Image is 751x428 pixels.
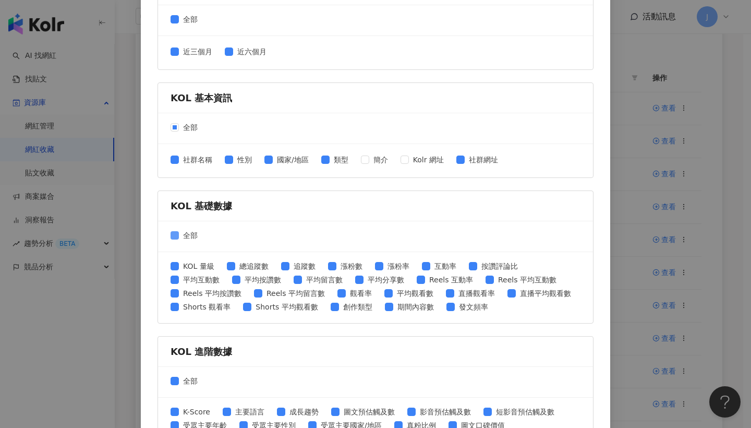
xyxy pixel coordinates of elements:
span: 互動率 [430,260,461,272]
span: 直播平均觀看數 [516,288,575,299]
span: 短影音預估觸及數 [492,406,559,418]
span: 總追蹤數 [235,260,273,272]
span: 近六個月 [233,46,271,57]
span: 全部 [179,230,202,241]
span: 平均互動數 [179,274,224,286]
span: K-Score [179,406,214,418]
span: Reels 平均留言數 [262,288,329,299]
span: Reels 平均互動數 [494,274,561,286]
span: 性別 [233,154,256,165]
span: 成長趨勢 [285,406,323,418]
span: 直播觀看率 [454,288,499,299]
span: 平均分享數 [364,274,408,286]
span: 近三個月 [179,46,216,57]
span: 觀看率 [346,288,376,299]
span: 主要語言 [231,406,269,418]
span: 全部 [179,375,202,387]
span: 按讚評論比 [477,260,522,272]
span: 期間內容數 [393,301,438,313]
span: 漲粉率 [383,260,414,272]
span: 圖文預估觸及數 [340,406,399,418]
span: 平均留言數 [302,274,347,286]
span: 漲粉數 [336,260,367,272]
span: Reels 平均按讚數 [179,288,246,299]
div: KOL 基礎數據 [171,199,580,212]
span: KOL 量級 [179,260,219,272]
span: 全部 [179,122,202,133]
div: KOL 進階數據 [171,345,580,358]
span: Shorts 平均觀看數 [251,301,322,313]
span: 影音預估觸及數 [416,406,475,418]
span: 社群網址 [465,154,502,165]
span: 平均觀看數 [393,288,438,299]
span: Shorts 觀看率 [179,301,235,313]
span: 社群名稱 [179,154,216,165]
span: 發文頻率 [455,301,492,313]
span: 創作類型 [339,301,377,313]
span: Kolr 網址 [409,154,448,165]
span: 追蹤數 [289,260,320,272]
div: KOL 基本資訊 [171,91,580,104]
span: 平均按讚數 [240,274,285,286]
span: 國家/地區 [273,154,313,165]
span: 簡介 [369,154,392,165]
span: 全部 [179,14,202,25]
span: 類型 [330,154,353,165]
span: Reels 互動率 [425,274,477,286]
